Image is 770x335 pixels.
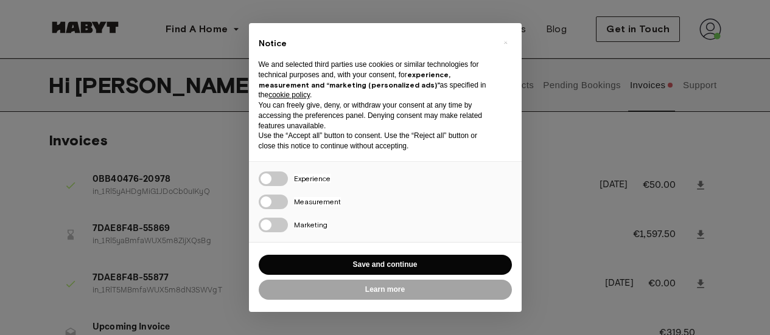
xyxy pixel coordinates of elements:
strong: experience, measurement and “marketing (personalized ads)” [259,70,450,89]
span: × [503,35,508,50]
p: You can freely give, deny, or withdraw your consent at any time by accessing the preferences pane... [259,100,492,131]
button: Save and continue [259,255,512,275]
span: Marketing [294,220,327,229]
button: Close this notice [496,33,516,52]
a: cookie policy [268,91,310,99]
span: Measurement [294,197,341,206]
p: We and selected third parties use cookies or similar technologies for technical purposes and, wit... [259,60,492,100]
p: Use the “Accept all” button to consent. Use the “Reject all” button or close this notice to conti... [259,131,492,151]
h2: Notice [259,38,492,50]
button: Learn more [259,280,512,300]
span: Experience [294,174,331,183]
